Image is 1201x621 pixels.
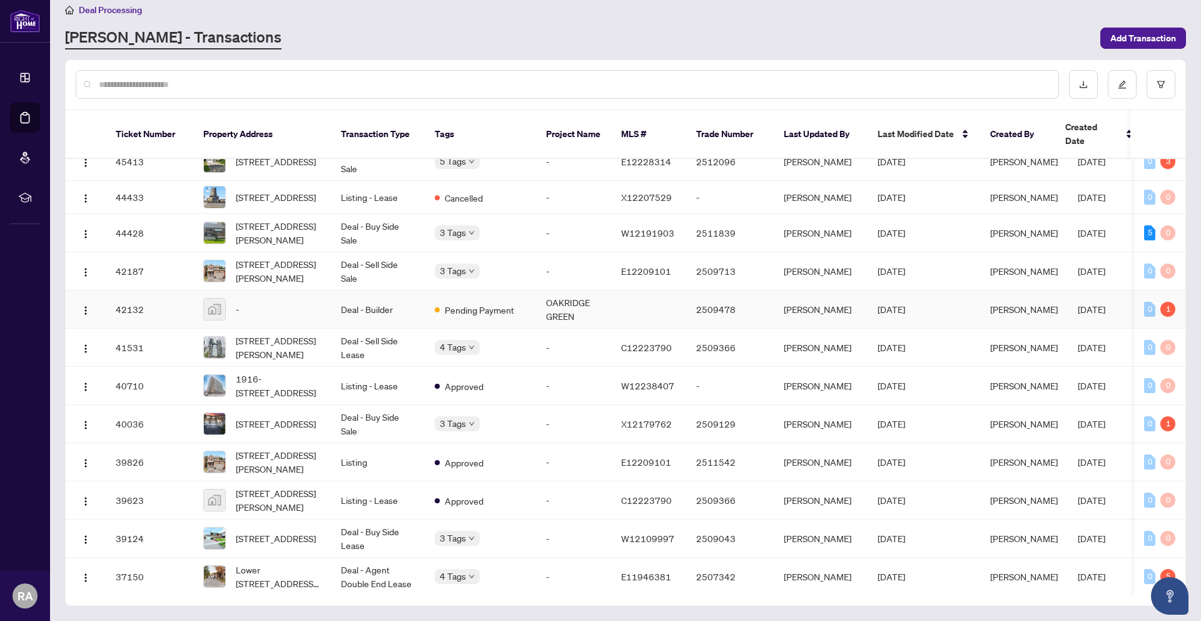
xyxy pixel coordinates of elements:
[1160,302,1175,317] div: 1
[1157,80,1165,89] span: filter
[774,329,868,367] td: [PERSON_NAME]
[76,452,96,472] button: Logo
[536,214,611,252] td: -
[774,558,868,596] td: [PERSON_NAME]
[236,219,321,247] span: [STREET_ADDRESS][PERSON_NAME]
[469,344,475,351] span: down
[425,110,536,159] th: Tags
[81,158,91,168] img: Logo
[774,290,868,329] td: [PERSON_NAME]
[236,190,316,204] span: [STREET_ADDRESS]
[686,520,774,558] td: 2509043
[204,187,225,208] img: thumbnail-img
[686,143,774,181] td: 2512096
[1078,456,1105,468] span: [DATE]
[76,151,96,172] button: Logo
[686,405,774,443] td: 2509129
[536,367,611,405] td: -
[18,587,33,605] span: RA
[1147,70,1175,99] button: filter
[106,143,193,181] td: 45413
[236,448,321,476] span: [STREET_ADDRESS][PERSON_NAME]
[331,481,425,520] td: Listing - Lease
[81,420,91,430] img: Logo
[621,495,672,506] span: C12223790
[79,4,142,16] span: Deal Processing
[193,110,331,159] th: Property Address
[536,329,611,367] td: -
[1160,264,1175,279] div: 0
[990,495,1058,506] span: [PERSON_NAME]
[1078,380,1105,391] span: [DATE]
[445,494,484,508] span: Approved
[440,416,466,431] span: 3 Tags
[469,230,475,236] span: down
[990,265,1058,277] span: [PERSON_NAME]
[686,214,774,252] td: 2511839
[76,223,96,243] button: Logo
[774,214,868,252] td: [PERSON_NAME]
[536,290,611,329] td: OAKRIDGE GREEN
[1144,225,1155,240] div: 5
[236,302,239,316] span: -
[868,110,980,159] th: Last Modified Date
[980,110,1055,159] th: Created By
[1160,154,1175,169] div: 3
[81,458,91,468] img: Logo
[990,156,1058,167] span: [PERSON_NAME]
[236,257,321,285] span: [STREET_ADDRESS][PERSON_NAME]
[81,305,91,316] img: Logo
[990,227,1058,239] span: [PERSON_NAME]
[106,405,193,443] td: 40036
[1078,571,1105,582] span: [DATE]
[990,380,1058,391] span: [PERSON_NAME]
[536,252,611,290] td: -
[445,303,514,317] span: Pending Payment
[878,127,954,141] span: Last Modified Date
[774,110,868,159] th: Last Updated By
[878,456,905,468] span: [DATE]
[331,405,425,443] td: Deal - Buy Side Sale
[990,418,1058,429] span: [PERSON_NAME]
[686,252,774,290] td: 2509713
[81,535,91,545] img: Logo
[1078,156,1105,167] span: [DATE]
[469,268,475,274] span: down
[1078,418,1105,429] span: [DATE]
[1144,264,1155,279] div: 0
[1078,342,1105,353] span: [DATE]
[76,567,96,587] button: Logo
[1078,495,1105,506] span: [DATE]
[106,520,193,558] td: 39124
[106,181,193,214] td: 44433
[440,569,466,583] span: 4 Tags
[878,380,905,391] span: [DATE]
[621,192,672,203] span: X12207529
[878,495,905,506] span: [DATE]
[204,451,225,473] img: thumbnail-img
[204,490,225,511] img: thumbnail-img
[990,571,1058,582] span: [PERSON_NAME]
[686,110,774,159] th: Trade Number
[204,337,225,358] img: thumbnail-img
[686,481,774,520] td: 2509366
[331,443,425,481] td: Listing
[440,225,466,240] span: 3 Tags
[1160,378,1175,393] div: 0
[76,414,96,434] button: Logo
[536,481,611,520] td: -
[621,533,674,544] span: W12109997
[81,573,91,583] img: Logo
[878,227,905,239] span: [DATE]
[774,367,868,405] td: [PERSON_NAME]
[76,337,96,357] button: Logo
[621,156,671,167] span: E12228314
[440,531,466,545] span: 3 Tags
[536,443,611,481] td: -
[236,372,321,399] span: 1916-[STREET_ADDRESS]
[331,143,425,181] td: Deal - Sell Side Sale
[774,143,868,181] td: [PERSON_NAME]
[204,413,225,434] img: thumbnail-img
[236,563,321,590] span: Lower [STREET_ADDRESS][PERSON_NAME]
[1079,80,1088,89] span: download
